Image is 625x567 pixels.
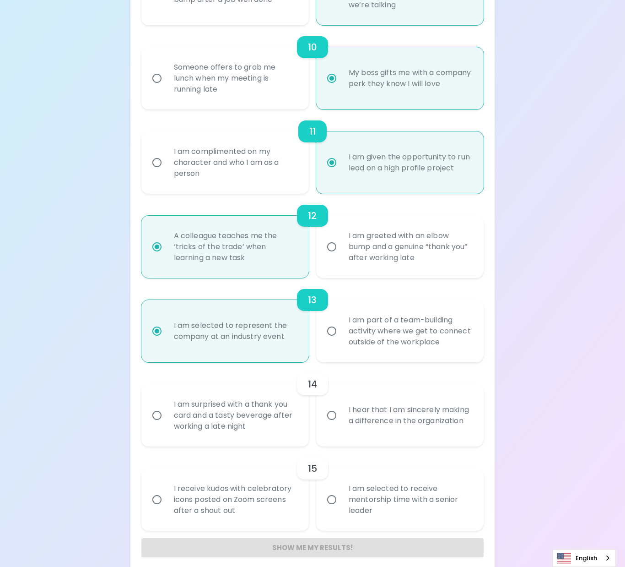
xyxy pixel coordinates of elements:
[167,51,304,106] div: Someone offers to grab me lunch when my meeting is running late
[341,393,479,437] div: I hear that I am sincerely making a difference in the organization
[552,549,616,567] aside: Language selected: English
[308,293,317,307] h6: 13
[309,124,316,139] h6: 11
[141,25,484,109] div: choice-group-check
[167,309,304,353] div: I am selected to represent the company at an industry event
[341,472,479,527] div: I am selected to receive mentorship time with a senior leader
[308,208,317,223] h6: 12
[167,388,304,443] div: I am surprised with a thank you card and a tasty beverage after working a late night
[341,304,479,359] div: I am part of a team-building activity where we get to connect outside of the workplace
[141,362,484,447] div: choice-group-check
[141,109,484,194] div: choice-group-check
[341,56,479,100] div: My boss gifts me with a company perk they know I will love
[141,447,484,531] div: choice-group-check
[552,549,616,567] div: Language
[341,141,479,185] div: I am given the opportunity to run lead on a high profile project
[167,219,304,274] div: A colleague teaches me the ‘tricks of the trade’ when learning a new task
[308,40,317,55] h6: 10
[141,278,484,362] div: choice-group-check
[141,194,484,278] div: choice-group-check
[308,461,317,476] h6: 15
[308,377,317,392] h6: 14
[167,135,304,190] div: I am complimented on my character and who I am as a person
[553,550,615,567] a: English
[167,472,304,527] div: I receive kudos with celebratory icons posted on Zoom screens after a shout out
[341,219,479,274] div: I am greeted with an elbow bump and a genuine “thank you” after working late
